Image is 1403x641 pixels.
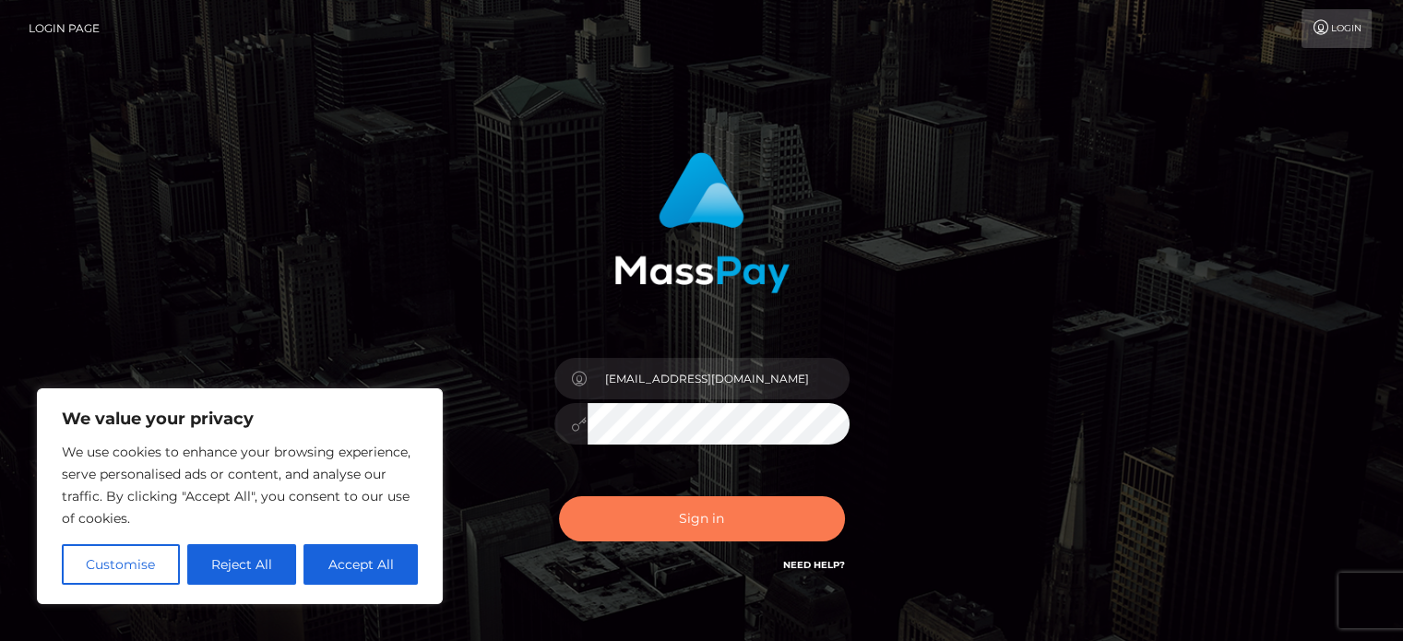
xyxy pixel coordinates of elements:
[1302,9,1372,48] a: Login
[588,358,850,399] input: Username...
[783,559,845,571] a: Need Help?
[559,496,845,541] button: Sign in
[62,441,418,529] p: We use cookies to enhance your browsing experience, serve personalised ads or content, and analys...
[62,408,418,430] p: We value your privacy
[614,152,790,293] img: MassPay Login
[37,388,443,604] div: We value your privacy
[187,544,297,585] button: Reject All
[29,9,100,48] a: Login Page
[303,544,418,585] button: Accept All
[62,544,180,585] button: Customise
